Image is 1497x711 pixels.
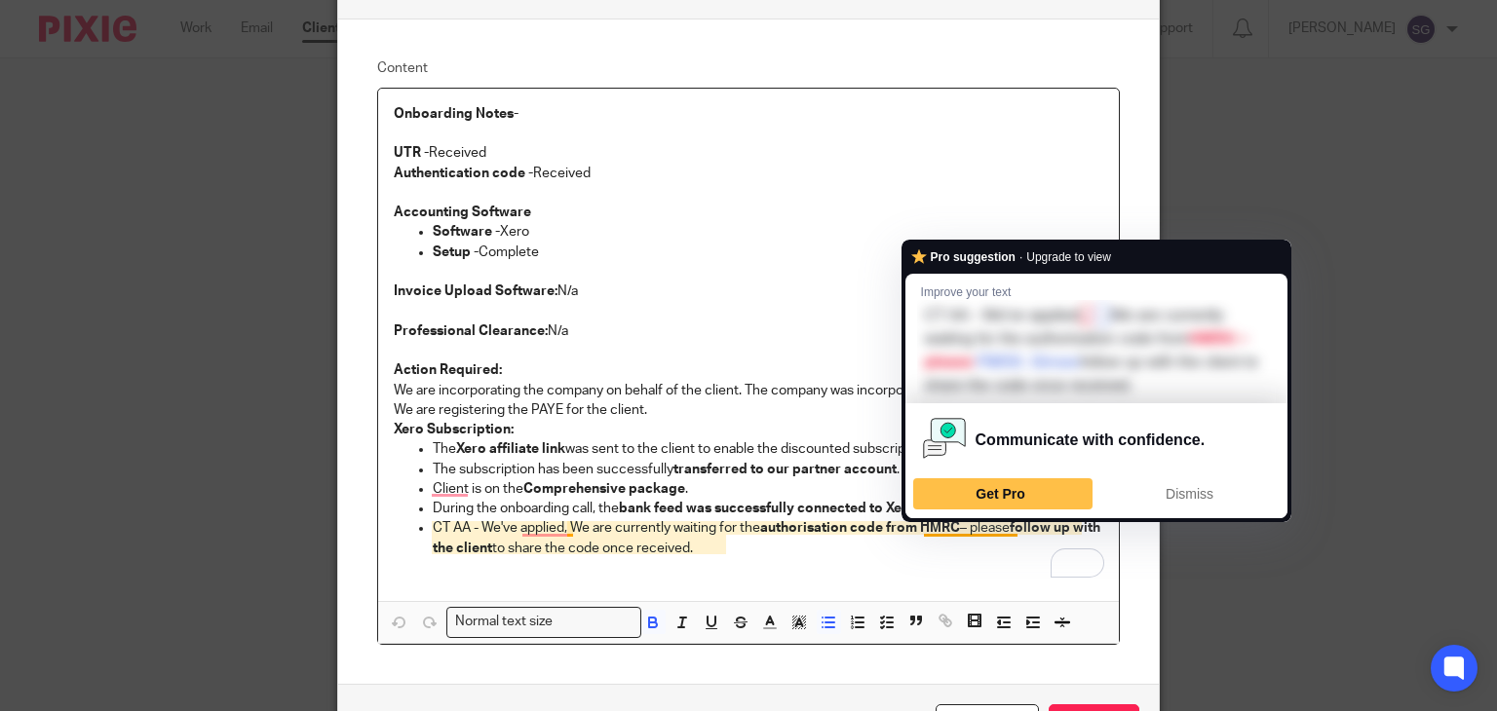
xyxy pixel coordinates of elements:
[433,518,1104,558] p: CT AA - We've applied, We are currently waiting for the – please to share the code once received.
[456,442,565,456] strong: Xero affiliate link
[433,222,1104,242] p: Xero
[394,143,1104,163] p: Received
[433,521,1103,554] strong: follow up with the client
[394,107,518,121] strong: Onboarding Notes-
[394,381,1104,400] p: We are incorporating the company on behalf of the client. The company was incorporated on [DATE].
[433,479,1104,499] p: Client is on the .
[378,89,1120,601] div: To enrich screen reader interactions, please activate Accessibility in Grammarly extension settings
[394,146,429,160] strong: UTR -
[394,164,1104,183] p: Received
[394,324,548,338] strong: Professional Clearance:
[377,58,1121,78] label: Content
[394,167,533,180] strong: Authentication code -
[394,321,1104,341] p: N/a
[394,281,1104,301] p: N/a
[559,612,630,632] input: Search for option
[433,225,500,239] strong: Software -
[451,612,557,632] span: Normal text size
[394,400,1104,420] p: We are registering the PAYE for the client.
[433,245,479,259] strong: Setup -
[433,499,1104,518] p: During the onboarding call, the .
[760,521,960,535] strong: authorisation code from HMRC
[433,460,1104,479] p: The subscription has been successfully .
[673,463,897,476] strong: transferred to our partner account
[394,363,502,377] strong: Action Required:
[394,206,531,219] strong: Accounting Software
[394,284,557,298] strong: Invoice Upload Software:
[433,243,1104,262] p: Complete
[523,482,685,496] strong: Comprehensive package
[619,502,916,515] strong: bank feed was successfully connected to Xero
[446,607,641,637] div: Search for option
[433,439,1104,459] p: The was sent to the client to enable the discounted subscription through our firm.
[394,423,514,436] strong: Xero Subscription:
